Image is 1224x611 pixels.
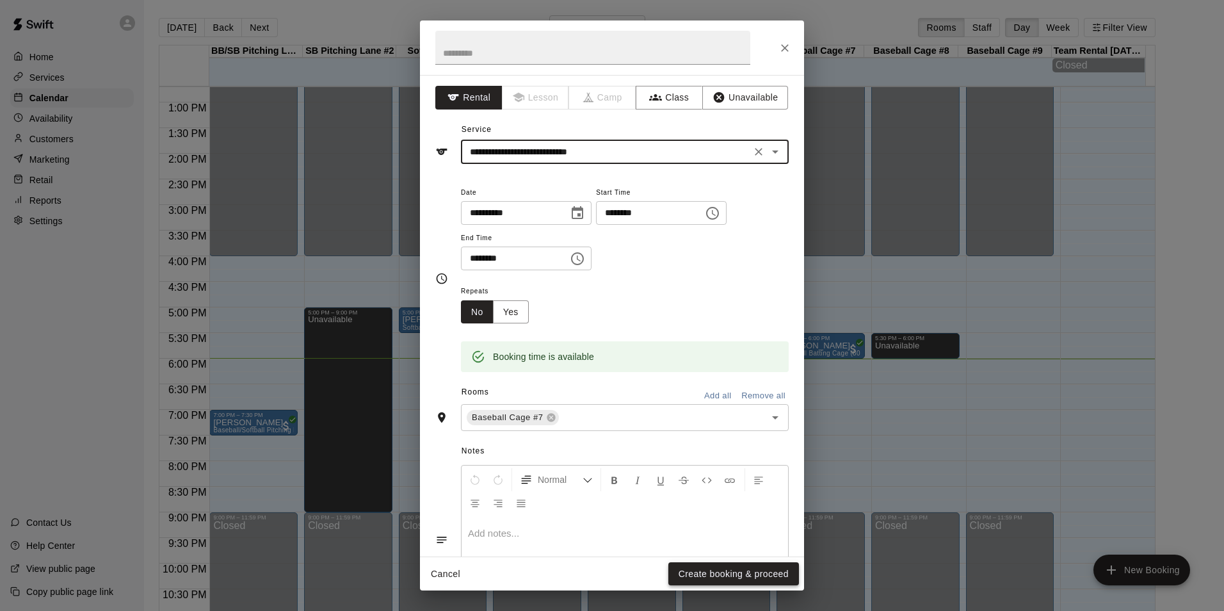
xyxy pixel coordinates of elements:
span: Lessons must be created in the Services page first [503,86,570,110]
button: Justify Align [510,491,532,514]
button: Center Align [464,491,486,514]
button: Format Italics [627,468,648,491]
button: Insert Code [696,468,718,491]
span: End Time [461,230,592,247]
div: Booking time is available [493,345,594,368]
button: No [461,300,494,324]
span: Service [462,125,492,134]
button: Choose time, selected time is 6:30 PM [565,246,590,272]
span: Rooms [462,387,489,396]
button: Open [766,409,784,427]
button: Redo [487,468,509,491]
button: Class [636,86,703,110]
span: Date [461,184,592,202]
span: Camps can only be created in the Services page [569,86,636,110]
button: Undo [464,468,486,491]
svg: Timing [435,272,448,285]
button: Unavailable [702,86,788,110]
button: Create booking & proceed [668,562,799,586]
button: Left Align [748,468,769,491]
button: Rental [435,86,503,110]
button: Open [766,143,784,161]
button: Format Bold [604,468,625,491]
button: Choose time, selected time is 6:00 PM [700,200,725,226]
span: Baseball Cage #7 [467,411,549,424]
button: Close [773,37,796,60]
button: Clear [750,143,768,161]
button: Cancel [425,562,466,586]
button: Remove all [738,386,789,406]
button: Format Strikethrough [673,468,695,491]
span: Notes [462,441,789,462]
button: Format Underline [650,468,672,491]
span: Normal [538,473,583,486]
button: Yes [493,300,529,324]
svg: Service [435,145,448,158]
button: Choose date, selected date is Oct 14, 2025 [565,200,590,226]
span: Start Time [596,184,727,202]
button: Right Align [487,491,509,514]
svg: Rooms [435,411,448,424]
button: Add all [697,386,738,406]
div: outlined button group [461,300,529,324]
svg: Notes [435,534,448,546]
div: Baseball Cage #7 [467,410,559,425]
span: Repeats [461,283,539,300]
button: Formatting Options [515,468,598,491]
button: Insert Link [719,468,741,491]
